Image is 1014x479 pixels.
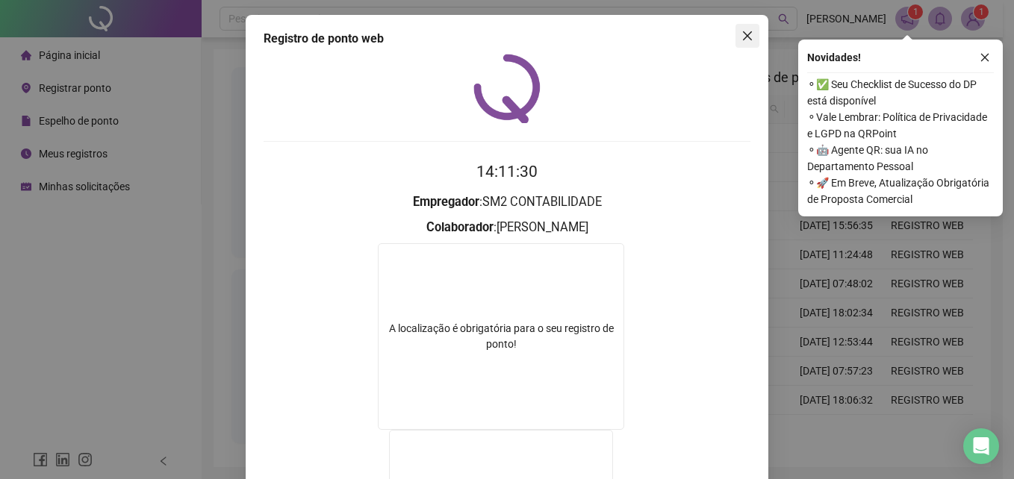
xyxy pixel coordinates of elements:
[807,49,861,66] span: Novidades !
[473,54,541,123] img: QRPoint
[807,76,994,109] span: ⚬ ✅ Seu Checklist de Sucesso do DP está disponível
[980,52,990,63] span: close
[807,142,994,175] span: ⚬ 🤖 Agente QR: sua IA no Departamento Pessoal
[426,220,494,234] strong: Colaborador
[735,24,759,48] button: Close
[963,428,999,464] div: Open Intercom Messenger
[476,163,538,181] time: 14:11:30
[379,321,623,352] div: A localização é obrigatória para o seu registro de ponto!
[264,192,750,212] h3: : SM2 CONTABILIDADE
[264,218,750,237] h3: : [PERSON_NAME]
[264,30,750,48] div: Registro de ponto web
[741,30,753,42] span: close
[807,175,994,207] span: ⚬ 🚀 Em Breve, Atualização Obrigatória de Proposta Comercial
[807,109,994,142] span: ⚬ Vale Lembrar: Política de Privacidade e LGPD na QRPoint
[413,195,479,209] strong: Empregador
